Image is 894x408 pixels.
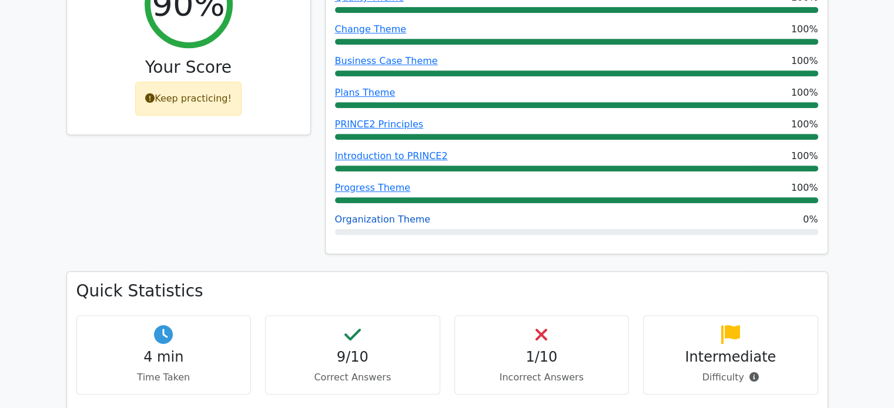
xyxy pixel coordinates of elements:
p: Difficulty [653,370,808,385]
p: Time Taken [86,370,242,385]
p: Incorrect Answers [464,370,620,385]
a: PRINCE2 Principles [335,119,424,130]
a: Introduction to PRINCE2 [335,150,448,161]
a: Business Case Theme [335,55,438,66]
span: 100% [791,117,818,131]
a: Organization Theme [335,214,431,225]
a: Progress Theme [335,182,411,193]
h4: 9/10 [275,349,430,366]
span: 100% [791,149,818,163]
a: Plans Theme [335,87,396,98]
h3: Quick Statistics [76,281,818,301]
span: 0% [803,213,818,227]
span: 100% [791,86,818,100]
span: 100% [791,54,818,68]
div: Keep practicing! [135,82,242,116]
span: 100% [791,22,818,36]
h3: Your Score [76,58,301,77]
span: 100% [791,181,818,195]
a: Change Theme [335,23,407,35]
h4: 4 min [86,349,242,366]
h4: Intermediate [653,349,808,366]
p: Correct Answers [275,370,430,385]
h4: 1/10 [464,349,620,366]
